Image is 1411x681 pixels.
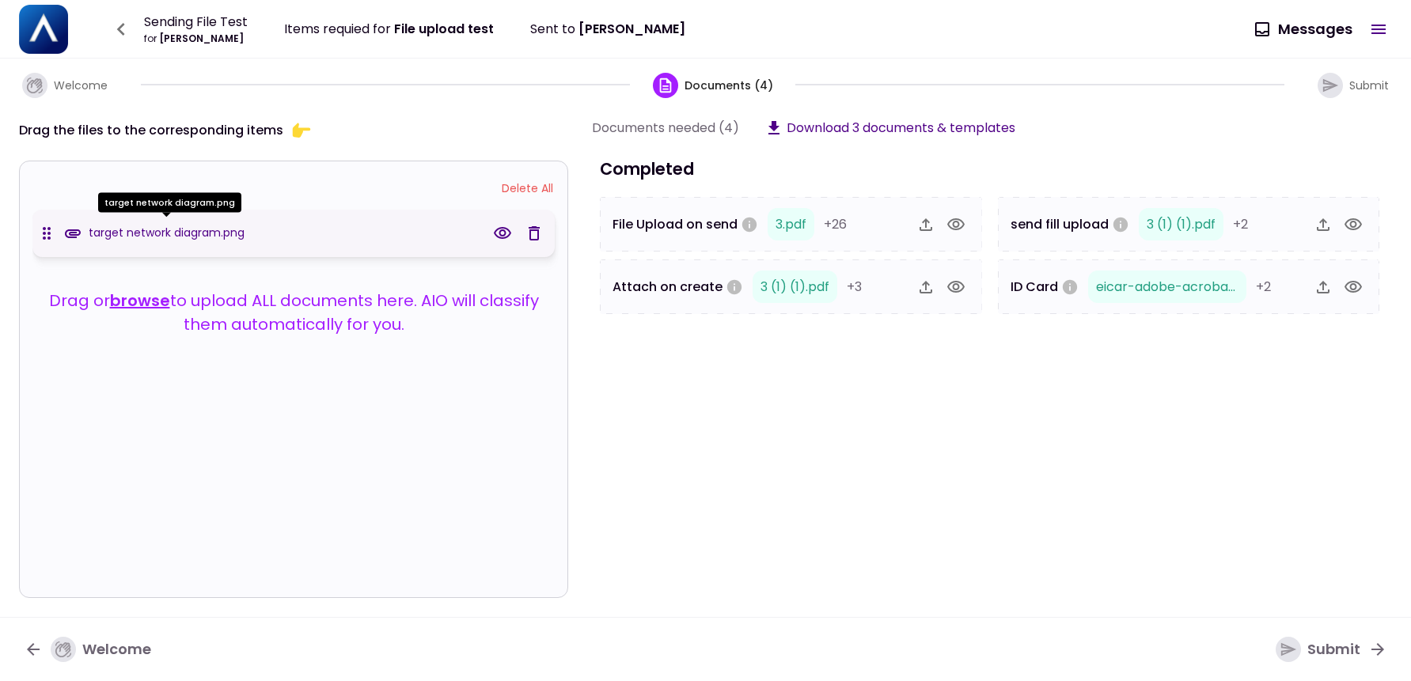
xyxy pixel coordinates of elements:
[144,12,248,32] div: Sending File Test
[613,278,723,296] span: Attach on create
[613,215,738,233] span: File Upload on send
[726,278,743,296] svg: 123
[1276,637,1360,662] div: Submit
[685,78,773,93] span: Documents (4)
[530,19,685,39] div: Sent to
[19,118,568,142] div: Drag the files to the corresponding items
[1305,60,1402,111] button: Submit
[651,60,775,111] button: Documents (4)
[1112,216,1129,233] svg: 123
[760,278,829,296] span: 3 (1) (1).pdf
[54,78,108,93] span: Welcome
[144,32,157,45] span: for
[578,20,685,38] span: [PERSON_NAME]
[9,60,120,111] button: Welcome
[1011,215,1109,233] span: send fill upload
[19,5,68,54] img: Logo
[98,193,241,213] div: target network diagram.png
[89,225,245,241] span: target network diagram.png
[764,118,1015,138] button: Download 3 documents & templates
[394,20,494,38] span: File upload test
[741,216,758,233] svg: 123
[1243,9,1365,50] button: Messages
[592,157,1387,181] h3: Completed
[11,629,164,670] button: Welcome
[51,637,151,662] div: Welcome
[1349,78,1389,93] span: Submit
[1233,215,1248,233] span: +2
[32,289,555,336] p: Drag or to upload ALL documents here. AIO will classify them automatically for you.
[110,289,170,312] button: browse
[1147,215,1216,233] span: 3 (1) (1).pdf
[494,174,561,203] button: Delete All
[824,215,847,233] span: +26
[776,215,806,233] span: 3.pdf
[1011,278,1058,296] span: ID Card
[592,118,739,138] div: Documents needed (4)
[1061,278,1079,296] svg: 123
[1256,278,1271,296] span: +2
[847,278,862,296] span: +3
[284,19,494,39] div: Items requied for
[144,32,248,46] div: [PERSON_NAME]
[1263,629,1400,670] button: Submit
